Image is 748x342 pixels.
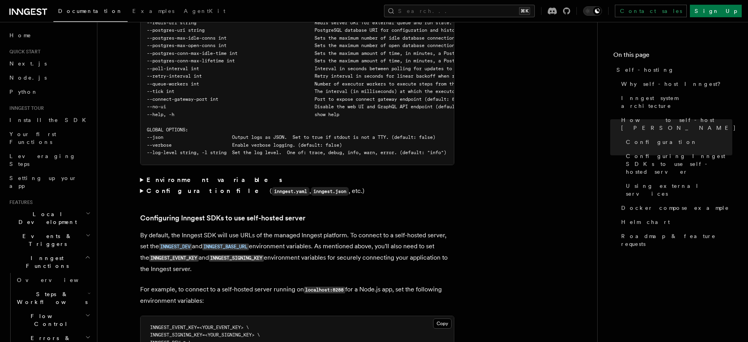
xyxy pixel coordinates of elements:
[6,149,92,171] a: Leveraging Steps
[621,204,729,212] span: Docker compose example
[184,8,225,14] span: AgentKit
[6,56,92,71] a: Next.js
[618,201,732,215] a: Docker compose example
[147,142,342,148] span: --verbose Enable verbose logging. (default: false)
[140,230,454,275] p: By default, the Inngest SDK will use URLs of the managed Inngest platform. To connect to a self-h...
[179,2,230,21] a: AgentKit
[626,182,732,198] span: Using external services
[146,187,270,195] strong: Configuration file
[519,7,530,15] kbd: ⌘K
[147,27,576,33] span: --postgres-uri string PostgreSQL database URI for configuration and history persistence. Defaults...
[147,73,595,79] span: --retry-interval int Retry interval in seconds for linear backoff when retrying functions - must ...
[6,254,85,270] span: Inngest Functions
[618,113,732,135] a: How to self-host [PERSON_NAME]
[9,153,76,167] span: Leveraging Steps
[150,332,260,338] span: INNGEST_SIGNING_KEY=<YOUR_SIGNING_KEY> \
[623,135,732,149] a: Configuration
[147,104,479,109] span: --no-ui Disable the web UI and GraphQL API endpoint (default: false)
[209,255,264,262] code: INNGEST_SIGNING_KEY
[14,312,85,328] span: Flow Control
[147,150,446,155] span: --log-level string, -l string Set the log level. One of: trace, debug, info, warn, error. (defaul...
[618,229,732,251] a: Roadmap & feature requests
[6,71,92,85] a: Node.js
[9,131,56,145] span: Your first Functions
[623,149,732,179] a: Configuring Inngest SDKs to use self-hosted server
[147,43,617,48] span: --postgres-max-open-conns int Sets the maximum number of open database connections allowed in the...
[621,232,732,248] span: Roadmap & feature requests
[626,138,697,146] span: Configuration
[616,66,674,74] span: Self-hosting
[53,2,128,22] a: Documentation
[140,213,305,224] a: Configuring Inngest SDKs to use self-hosted server
[613,50,732,63] h4: On this page
[613,63,732,77] a: Self-hosting
[140,175,454,186] summary: Environment variables
[583,6,602,16] button: Toggle dark mode
[147,81,515,87] span: --queue-workers int Number of executor workers to execute steps from the queue (default: 100)
[6,210,86,226] span: Local Development
[14,309,92,331] button: Flow Control
[147,51,573,56] span: --postgres-conn-max-idle-time int Sets the maximum amount of time, in minutes, a PostgreSQL conne...
[615,5,687,17] a: Contact sales
[128,2,179,21] a: Examples
[132,8,174,14] span: Examples
[621,94,732,110] span: Inngest system architecture
[304,287,345,293] code: localhost:8288
[150,325,249,330] span: INNGEST_EVENT_KEY=<YOUR_EVENT_KEY> \
[6,207,92,229] button: Local Development
[272,187,309,196] code: inngest.yaml
[621,116,736,132] span: How to self-host [PERSON_NAME]
[626,152,732,176] span: Configuring Inngest SDKs to use self-hosted server
[147,89,543,94] span: --tick int The interval (in milliseconds) at which the executor polls the queue (default: 150)
[6,113,92,127] a: Install the SDK
[433,318,452,329] button: Copy
[623,179,732,201] a: Using external services
[147,135,435,140] span: --json Output logs as JSON. Set to true if stdout is not a TTY. (default: false)
[621,80,726,88] span: Why self-host Inngest?
[17,277,98,283] span: Overview
[690,5,742,17] a: Sign Up
[9,175,77,189] span: Setting up your app
[6,49,40,55] span: Quick start
[6,171,92,193] a: Setting up your app
[6,232,86,248] span: Events & Triggers
[6,85,92,99] a: Python
[618,215,732,229] a: Helm chart
[9,60,47,67] span: Next.js
[9,75,47,81] span: Node.js
[147,96,466,102] span: --connect-gateway-port int Port to expose connect gateway endpoint (default: 8289)
[147,20,680,25] span: --redis-uri string Redis server URI for external queue and run state. Defaults to self-contained,...
[14,287,92,309] button: Steps & Workflows
[621,218,670,226] span: Helm chart
[140,186,454,197] summary: Configuration file(inngest.yaml,inngest.json, etc.)
[147,58,581,64] span: --postgres-conn-max-lifetime int Sets the maximum amount of time, in minutes, a PostgreSQL connec...
[6,229,92,251] button: Events & Triggers
[159,242,192,250] a: INNGEST_DEV
[6,127,92,149] a: Your first Functions
[6,105,44,111] span: Inngest tour
[14,273,92,287] a: Overview
[58,8,123,14] span: Documentation
[140,284,454,306] p: For example, to connect to a self-hosted server running on for a Node.js app, set the following e...
[6,251,92,273] button: Inngest Functions
[9,31,31,39] span: Home
[146,176,283,184] strong: Environment variables
[147,66,501,71] span: --poll-interval int Interval in seconds between polling for updates to apps (default: 0)
[147,112,339,117] span: --help, -h show help
[14,290,88,306] span: Steps & Workflows
[6,199,33,206] span: Features
[618,91,732,113] a: Inngest system architecture
[147,35,592,41] span: --postgres-max-idle-conns int Sets the maximum number of idle database connections in the Postgre...
[159,244,192,250] code: INNGEST_DEV
[9,89,38,95] span: Python
[9,117,91,123] span: Install the SDK
[384,5,535,17] button: Search...⌘K
[618,77,732,91] a: Why self-host Inngest?
[149,255,199,262] code: INNGEST_EVENT_KEY
[202,244,249,250] code: INNGEST_BASE_URL
[6,28,92,42] a: Home
[147,127,188,133] span: GLOBAL OPTIONS:
[311,187,349,196] code: inngest.json
[202,242,249,250] a: INNGEST_BASE_URL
